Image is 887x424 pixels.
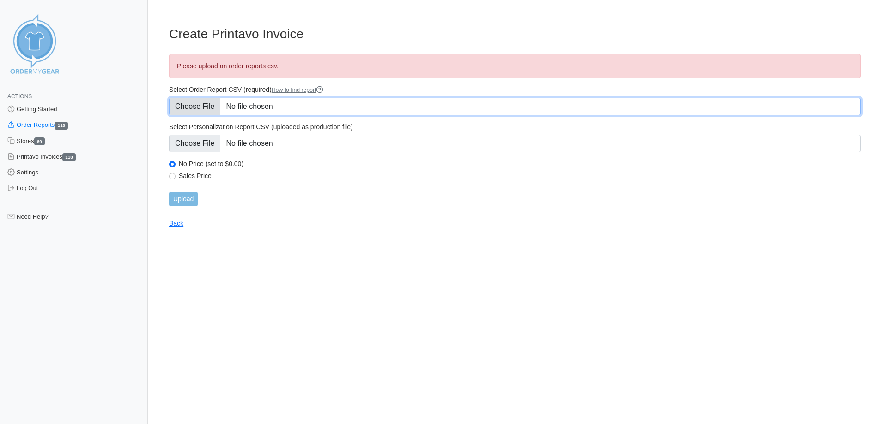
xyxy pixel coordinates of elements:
[34,137,45,145] span: 69
[169,85,861,94] label: Select Order Report CSV (required)
[169,54,861,78] div: Please upload an order reports csv.
[179,172,861,180] label: Sales Price
[7,93,32,100] span: Actions
[55,122,68,130] span: 118
[169,26,861,42] h3: Create Printavo Invoice
[169,123,861,131] label: Select Personalization Report CSV (uploaded as production file)
[169,220,183,227] a: Back
[62,153,76,161] span: 118
[179,160,861,168] label: No Price (set to $0.00)
[169,192,198,206] input: Upload
[272,87,324,93] a: How to find report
